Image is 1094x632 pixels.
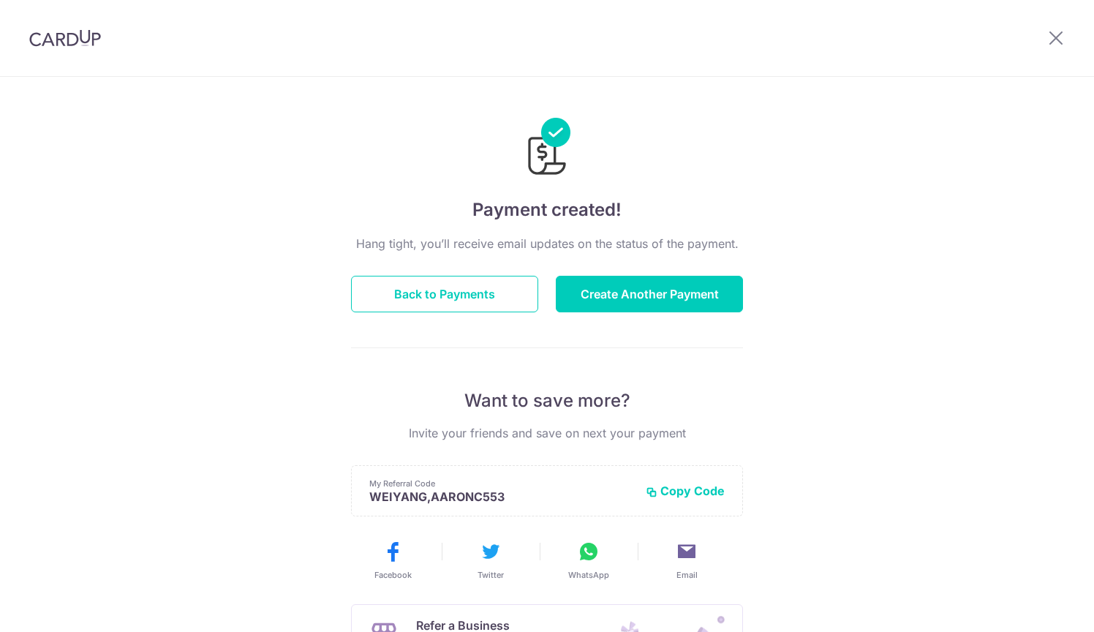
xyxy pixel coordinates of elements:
[351,389,743,413] p: Want to save more?
[448,540,534,581] button: Twitter
[351,235,743,252] p: Hang tight, you’ll receive email updates on the status of the payment.
[556,276,743,312] button: Create Another Payment
[646,484,725,498] button: Copy Code
[29,29,101,47] img: CardUp
[676,569,698,581] span: Email
[350,540,436,581] button: Facebook
[369,478,634,489] p: My Referral Code
[568,569,609,581] span: WhatsApp
[644,540,730,581] button: Email
[374,569,412,581] span: Facebook
[369,489,634,504] p: WEIYANG,AARONC553
[478,569,504,581] span: Twitter
[351,424,743,442] p: Invite your friends and save on next your payment
[351,197,743,223] h4: Payment created!
[546,540,632,581] button: WhatsApp
[351,276,538,312] button: Back to Payments
[524,118,570,179] img: Payments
